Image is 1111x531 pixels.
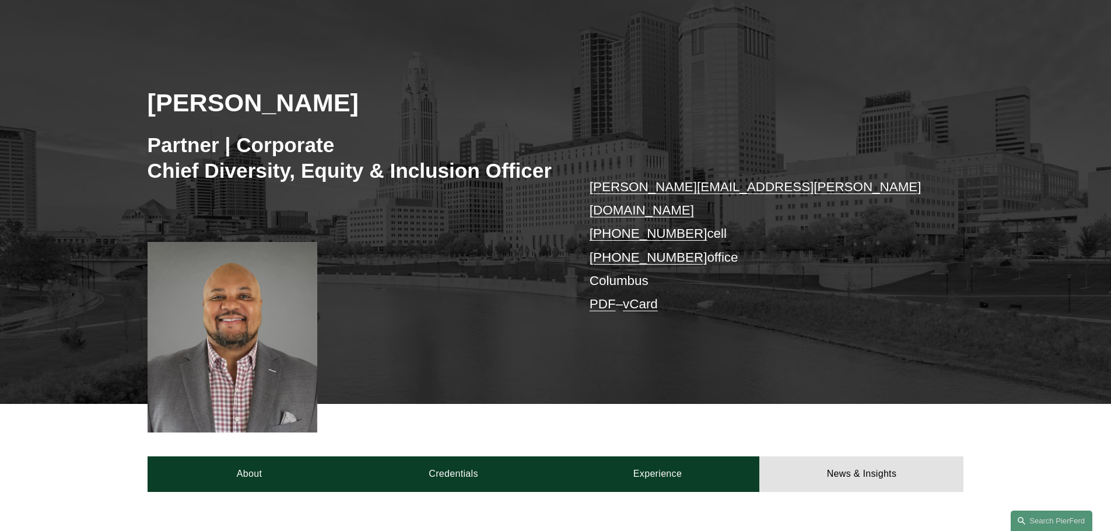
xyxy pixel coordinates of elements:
a: [PHONE_NUMBER] [590,250,707,265]
a: News & Insights [759,456,963,491]
h2: [PERSON_NAME] [148,87,556,118]
a: PDF [590,297,616,311]
a: Experience [556,456,760,491]
a: Search this site [1011,511,1092,531]
h3: Partner | Corporate Chief Diversity, Equity & Inclusion Officer [148,132,556,183]
a: [PHONE_NUMBER] [590,226,707,241]
a: Credentials [352,456,556,491]
a: [PERSON_NAME][EMAIL_ADDRESS][PERSON_NAME][DOMAIN_NAME] [590,180,921,217]
a: vCard [623,297,658,311]
p: cell office Columbus – [590,175,930,317]
a: About [148,456,352,491]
